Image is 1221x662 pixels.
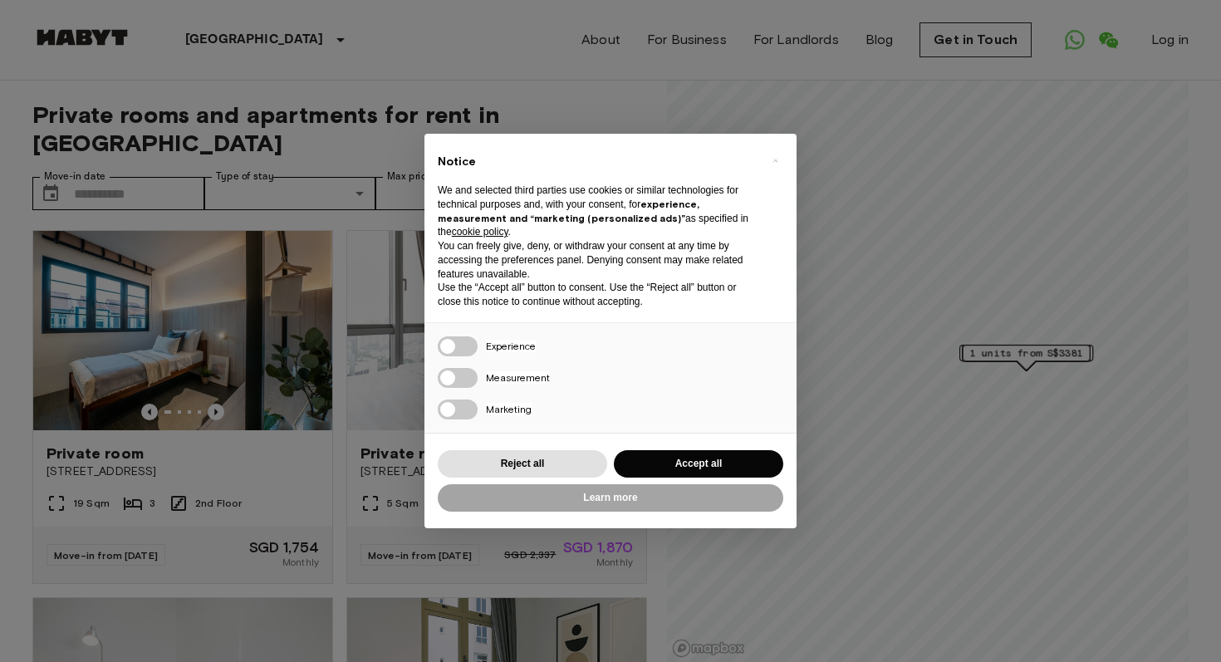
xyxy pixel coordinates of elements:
h2: Notice [438,154,757,170]
strong: experience, measurement and “marketing (personalized ads)” [438,198,699,224]
button: Learn more [438,484,783,512]
span: Experience [486,340,536,352]
p: We and selected third parties use cookies or similar technologies for technical purposes and, wit... [438,184,757,239]
span: Measurement [486,371,550,384]
button: Accept all [614,450,783,478]
button: Reject all [438,450,607,478]
span: Marketing [486,403,532,415]
button: Close this notice [762,147,788,174]
a: cookie policy [452,226,508,238]
p: You can freely give, deny, or withdraw your consent at any time by accessing the preferences pane... [438,239,757,281]
span: × [772,150,778,170]
p: Use the “Accept all” button to consent. Use the “Reject all” button or close this notice to conti... [438,281,757,309]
